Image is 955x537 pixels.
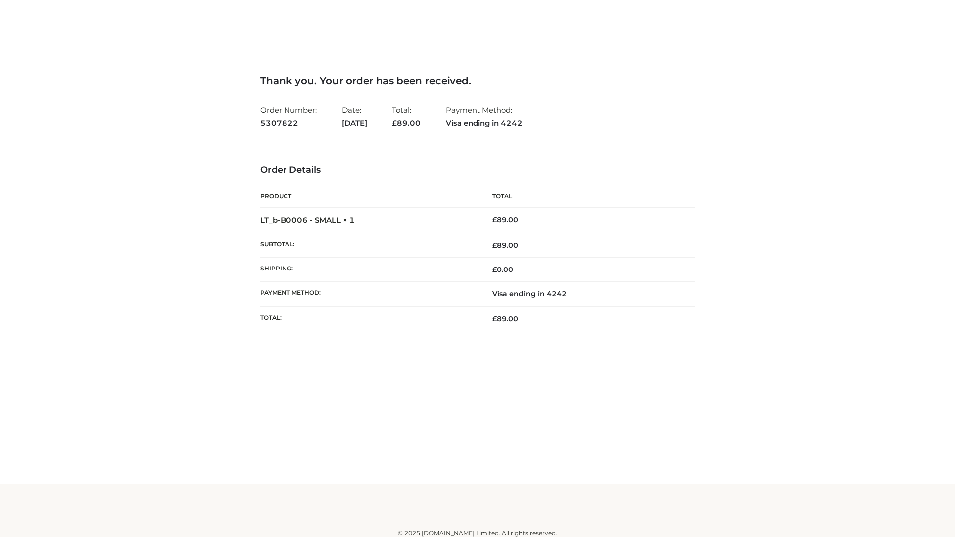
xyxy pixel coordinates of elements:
span: 89.00 [492,314,518,323]
th: Total [477,185,695,208]
span: 89.00 [392,118,421,128]
span: £ [492,241,497,250]
strong: × 1 [343,215,355,225]
th: Subtotal: [260,233,477,257]
span: £ [492,314,497,323]
h3: Order Details [260,165,695,176]
th: Total: [260,306,477,331]
span: 89.00 [492,241,518,250]
span: £ [492,215,497,224]
strong: 5307822 [260,117,317,130]
bdi: 89.00 [492,215,518,224]
th: Shipping: [260,258,477,282]
li: Total: [392,101,421,132]
th: Payment method: [260,282,477,306]
li: Date: [342,101,367,132]
li: Order Number: [260,101,317,132]
strong: Visa ending in 4242 [446,117,523,130]
h3: Thank you. Your order has been received. [260,75,695,87]
span: £ [492,265,497,274]
span: £ [392,118,397,128]
th: Product [260,185,477,208]
bdi: 0.00 [492,265,513,274]
li: Payment Method: [446,101,523,132]
td: Visa ending in 4242 [477,282,695,306]
a: LT_b-B0006 - SMALL [260,215,341,225]
strong: [DATE] [342,117,367,130]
